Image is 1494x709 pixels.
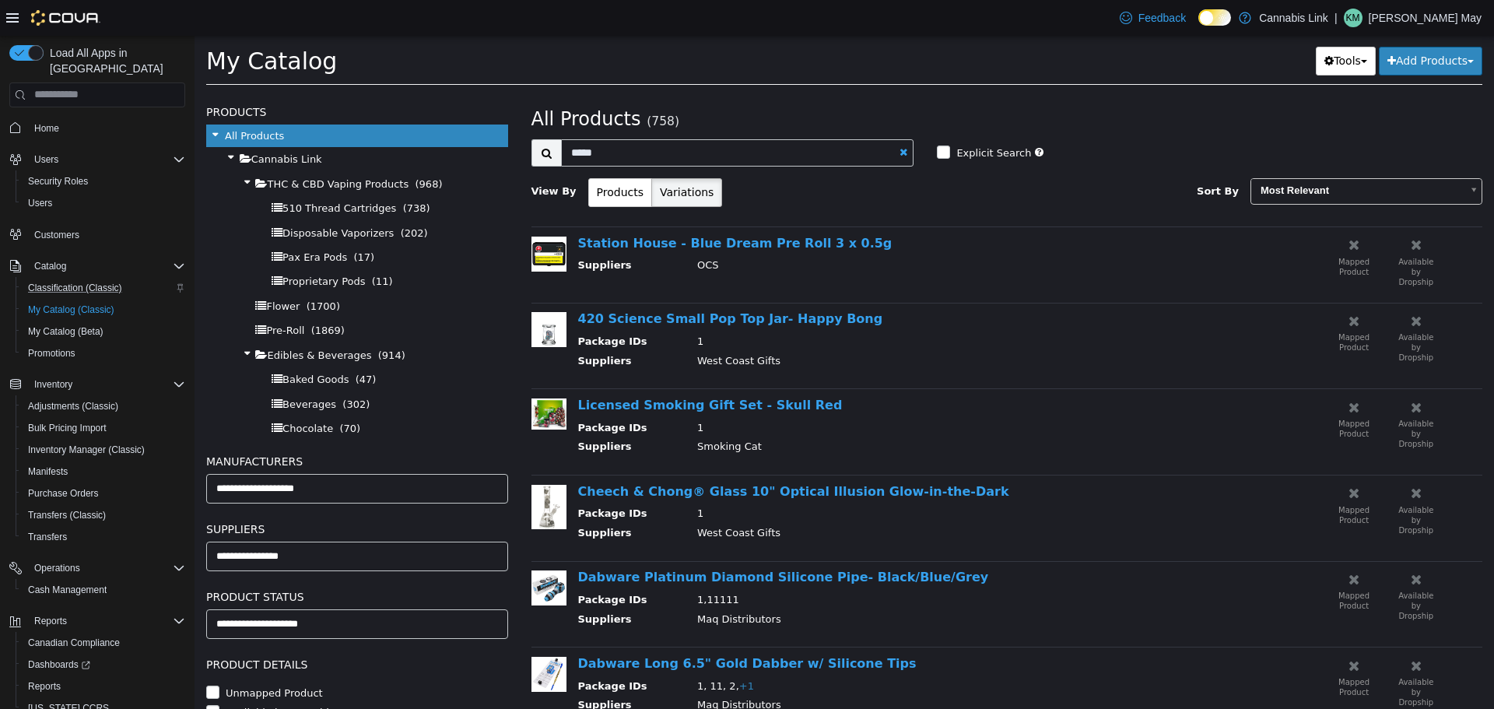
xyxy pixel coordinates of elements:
[28,304,114,316] span: My Catalog (Classic)
[491,318,1030,337] td: West Coast Gifts
[22,528,73,546] a: Transfers
[28,225,185,244] span: Customers
[452,79,485,93] small: (758)
[22,581,113,599] a: Cash Management
[28,400,118,412] span: Adjustments (Classic)
[22,462,74,481] a: Manifests
[3,255,191,277] button: Catalog
[16,579,191,601] button: Cash Management
[88,216,153,227] span: Pax Era Pods
[384,318,492,337] th: Suppliers
[22,677,67,696] a: Reports
[12,67,314,86] h5: Products
[1204,470,1239,499] small: Available by Dropship
[28,150,185,169] span: Users
[491,662,1030,681] td: Maq Distributors
[34,153,58,166] span: Users
[1057,143,1267,167] span: Most Relevant
[117,289,150,300] span: (1869)
[16,654,191,676] a: Dashboards
[184,314,211,325] span: (914)
[22,172,94,191] a: Security Roles
[1204,642,1239,671] small: Available by Dropship
[27,650,128,665] label: Unmapped Product
[22,322,185,341] span: My Catalog (Beta)
[491,222,1030,241] td: OCS
[34,562,80,574] span: Operations
[22,506,185,525] span: Transfers (Classic)
[384,490,492,509] th: Suppliers
[16,461,191,483] button: Manifests
[209,167,236,178] span: (738)
[1144,384,1175,402] small: Mapped Product
[88,338,154,349] span: Baked Goods
[545,644,559,656] span: +1
[28,465,68,478] span: Manifests
[28,680,61,693] span: Reports
[3,223,191,246] button: Customers
[384,276,689,290] a: 420 Science Small Pop Top Jar- Happy Bong
[491,298,1030,318] td: 1
[22,655,185,674] span: Dashboards
[28,375,185,394] span: Inventory
[22,322,110,341] a: My Catalog (Beta)
[28,118,185,138] span: Home
[27,669,141,685] label: Available by Dropship
[16,483,191,504] button: Purchase Orders
[28,612,185,630] span: Reports
[22,440,151,459] a: Inventory Manager (Classic)
[22,528,185,546] span: Transfers
[503,644,559,656] span: 1, 11, 2,
[28,444,145,456] span: Inventory Manager (Classic)
[3,117,191,139] button: Home
[1144,297,1175,316] small: Mapped Product
[491,490,1030,509] td: West Coast Gifts
[22,344,82,363] a: Promotions
[384,470,492,490] th: Package IDs
[758,110,836,125] label: Explicit Search
[88,240,170,251] span: Proprietary Pods
[384,403,492,423] th: Suppliers
[22,300,121,319] a: My Catalog (Classic)
[72,142,214,154] span: THC & CBD Vaping Products
[28,347,75,360] span: Promotions
[384,448,815,463] a: Cheech & Chong® Glass 10" Optical Illusion Glow-in-the-Dark
[28,257,185,276] span: Catalog
[1204,222,1239,251] small: Available by Dropship
[22,279,185,297] span: Classification (Classic)
[177,240,198,251] span: (11)
[28,584,107,596] span: Cash Management
[22,655,96,674] a: Dashboards
[1204,556,1239,584] small: Available by Dropship
[491,470,1030,490] td: 1
[3,610,191,632] button: Reports
[72,265,105,276] span: Flower
[28,150,65,169] button: Users
[491,576,1030,595] td: Maq Distributors
[28,119,65,138] a: Home
[3,374,191,395] button: Inventory
[88,387,139,398] span: Chocolate
[161,338,182,349] span: (47)
[12,619,314,638] h5: Product Details
[12,416,314,435] h5: Manufacturers
[16,676,191,697] button: Reports
[22,506,112,525] a: Transfers (Classic)
[88,191,199,203] span: Disposable Vaporizers
[28,282,122,294] span: Classification (Classic)
[12,12,142,39] span: My Catalog
[16,342,191,364] button: Promotions
[145,387,166,398] span: (70)
[337,621,372,656] img: 150
[22,172,185,191] span: Security Roles
[337,72,447,94] span: All Products
[16,632,191,654] button: Canadian Compliance
[3,149,191,170] button: Users
[16,504,191,526] button: Transfers (Classic)
[16,277,191,299] button: Classification (Classic)
[28,509,106,521] span: Transfers (Classic)
[16,395,191,417] button: Adjustments (Classic)
[22,397,124,416] a: Adjustments (Classic)
[1334,9,1338,27] p: |
[337,363,372,394] img: 150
